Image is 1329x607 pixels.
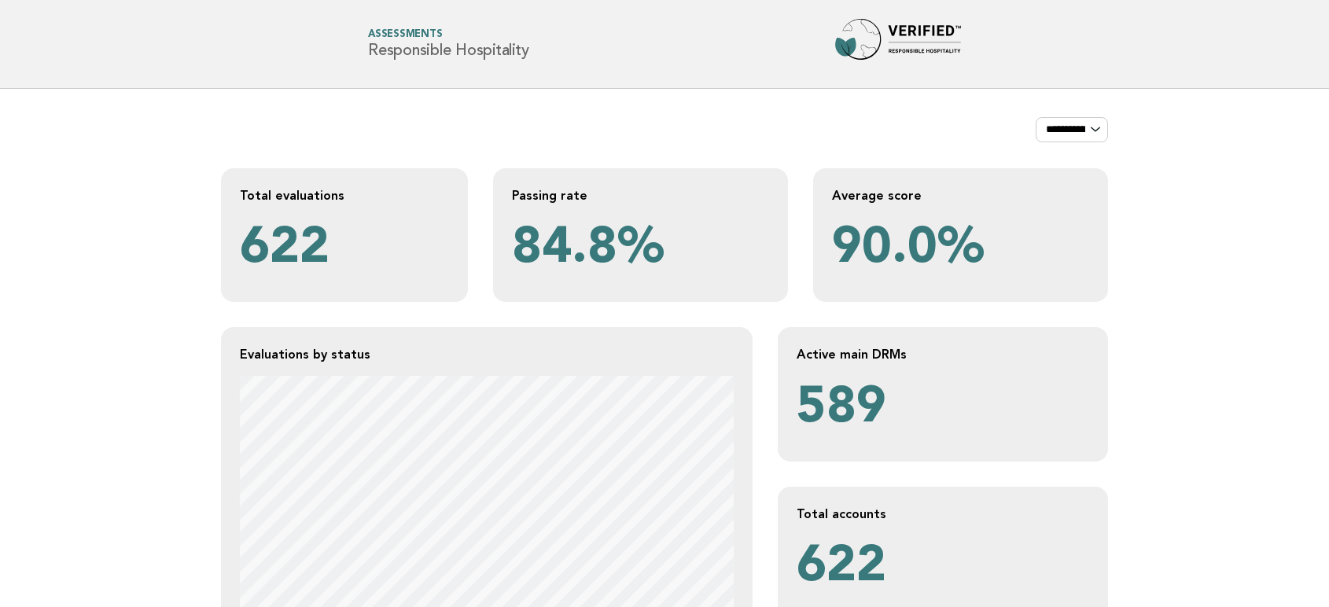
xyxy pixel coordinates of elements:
[832,187,1089,204] h2: Average score
[512,216,769,283] p: 84.8%
[797,346,1089,362] h2: Active main DRMs
[797,506,1089,522] h2: Total accounts
[797,376,1089,443] p: 589
[368,30,528,40] span: Assessments
[835,19,961,69] img: Forbes Travel Guide
[832,216,1089,283] p: 90.0%
[797,535,1089,601] p: 622
[368,30,528,59] h1: Responsible Hospitality
[240,346,734,362] h2: Evaluations by status
[512,187,769,204] h2: Passing rate
[240,187,449,204] h2: Total evaluations
[240,216,449,283] p: 622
